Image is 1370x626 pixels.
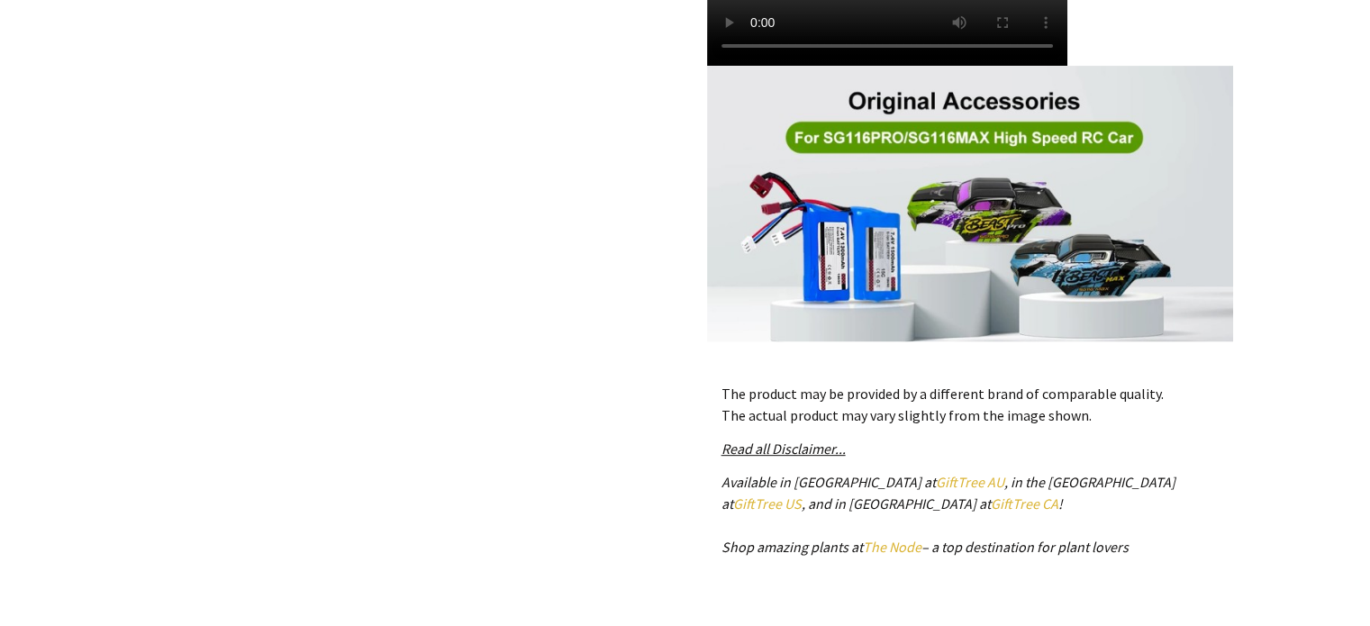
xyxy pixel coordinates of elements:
a: GiftTree AU [936,473,1004,491]
p: The product may be provided by a different brand of comparable quality. The actual product may va... [721,383,1219,426]
a: GiftTree CA [991,494,1058,513]
a: The Node [863,538,921,556]
em: Available in [GEOGRAPHIC_DATA] at , in the [GEOGRAPHIC_DATA] at , and in [GEOGRAPHIC_DATA] at ! S... [721,473,1175,556]
a: GiftTree US [733,494,802,513]
a: Read all Disclaimer... [721,440,846,458]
